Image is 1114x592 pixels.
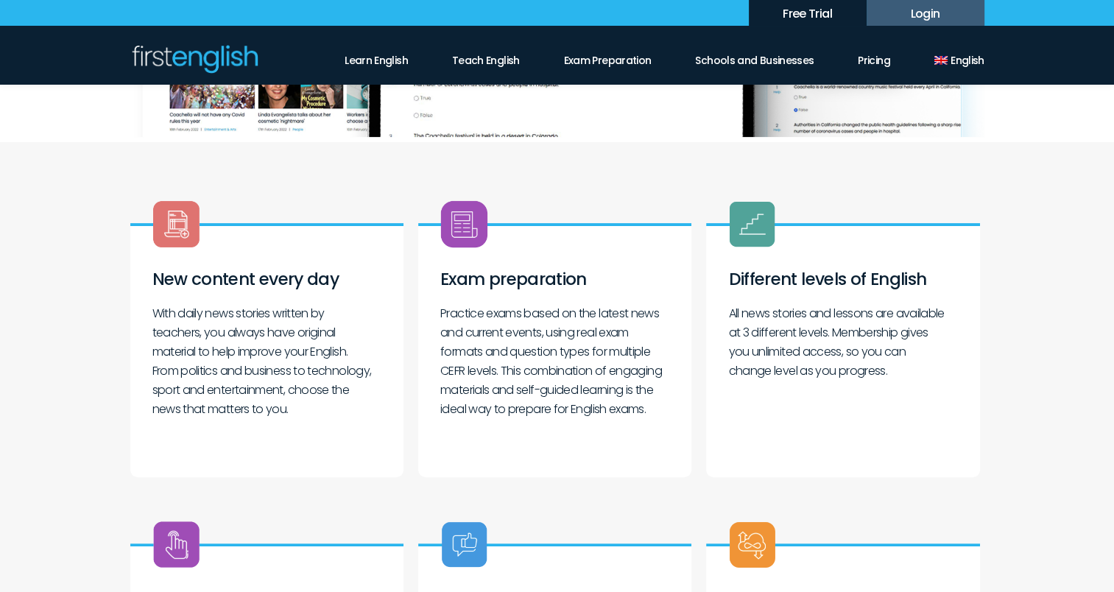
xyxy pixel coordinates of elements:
[951,54,984,67] span: English
[728,200,776,248] img: first-english-learn-different-levels.png
[152,200,200,248] img: first-english-learn-new-content.png
[728,304,957,381] p: All news stories and lessons are available at 3 different levels. Membership gives you unlimited ...
[728,252,957,292] h3: Different levels of English
[440,521,488,568] img: first-english-learn-instant-feedback.png
[152,521,200,568] img: first-english-learn-interactive-lessons.png
[345,44,408,68] a: Learn English
[564,44,652,68] a: Exam Preparation
[152,304,381,419] p: With daily news stories written by teachers, you always have original material to help improve yo...
[452,44,520,68] a: Teach English
[858,44,890,68] a: Pricing
[440,252,669,292] h3: Exam preparation
[440,200,488,248] img: first-english-teach-lesson-plans.png
[440,304,669,419] p: Practice exams based on the latest news and current events, using real exam formats and question ...
[152,252,381,292] h3: New content every day
[728,521,776,568] img: first-english-learn-unlimited-access.png
[695,44,814,68] a: Schools and Businesses
[934,44,984,68] a: English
